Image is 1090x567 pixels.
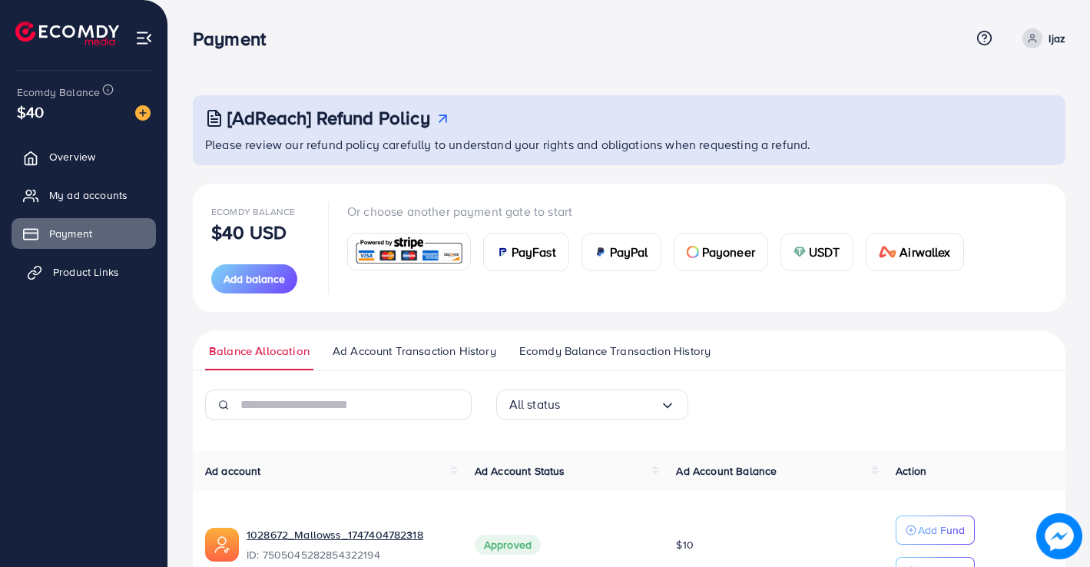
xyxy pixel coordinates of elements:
h3: Payment [193,28,278,50]
img: ic-ads-acc.e4c84228.svg [205,528,239,562]
span: Approved [475,535,541,555]
img: card [353,235,465,268]
img: logo [15,22,119,45]
span: Balance Allocation [209,343,310,360]
a: My ad accounts [12,180,156,211]
span: Ad Account Status [475,463,565,479]
button: Add Fund [896,516,975,545]
span: PayFast [512,243,556,261]
img: card [793,246,806,258]
span: Ad Account Transaction History [333,343,496,360]
div: Search for option [496,390,688,420]
span: Ecomdy Balance [17,85,100,100]
a: cardPayPal [581,233,661,271]
span: Payment [49,226,92,241]
p: Or choose another payment gate to start [347,202,976,220]
span: Product Links [53,264,119,280]
a: cardUSDT [780,233,853,271]
p: $40 USD [211,223,287,241]
a: 1028672_Mallowss_1747404782318 [247,527,423,542]
img: image [1037,514,1082,559]
p: Ijaz [1049,29,1065,48]
span: Ad account [205,463,261,479]
p: Add Fund [918,521,965,539]
span: $10 [676,537,693,552]
span: Add balance [224,271,285,287]
span: Payoneer [702,243,755,261]
a: cardPayFast [483,233,569,271]
h3: [AdReach] Refund Policy [227,107,430,129]
p: Please review our refund policy carefully to understand your rights and obligations when requesti... [205,135,1056,154]
img: image [135,105,151,121]
span: Ad Account Balance [676,463,777,479]
img: card [496,246,509,258]
span: Airwallex [899,243,950,261]
span: Ecomdy Balance [211,205,295,218]
a: Overview [12,141,156,172]
button: Add balance [211,264,297,293]
a: cardAirwallex [866,233,964,271]
a: Payment [12,218,156,249]
span: USDT [809,243,840,261]
img: card [687,246,699,258]
span: $40 [17,101,44,123]
a: Product Links [12,257,156,287]
span: All status [509,393,561,416]
span: ID: 7505045282854322194 [247,547,450,562]
input: Search for option [560,393,659,416]
div: <span class='underline'>1028672_Mallowss_1747404782318</span></br>7505045282854322194 [247,527,450,562]
span: My ad accounts [49,187,128,203]
a: cardPayoneer [674,233,768,271]
a: card [347,233,471,270]
span: PayPal [610,243,648,261]
img: menu [135,29,153,47]
a: Ijaz [1016,28,1065,48]
img: card [879,246,897,258]
img: card [595,246,607,258]
span: Ecomdy Balance Transaction History [519,343,711,360]
span: Overview [49,149,95,164]
span: Action [896,463,926,479]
